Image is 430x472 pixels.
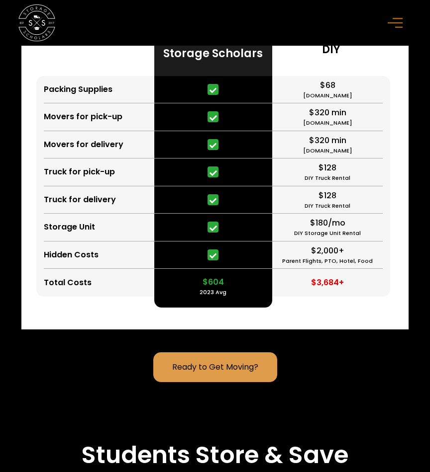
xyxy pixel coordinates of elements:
[310,217,345,229] div: $180/mo
[320,79,335,91] div: $68
[44,194,116,206] div: Truck for delivery
[82,441,348,470] h2: Students Store & Save
[44,166,115,178] div: Truck for pick-up
[163,47,263,61] h3: Storage Scholars
[322,43,340,57] h3: DIY
[44,277,92,289] div: Total Costs
[18,4,55,41] img: Storage Scholars main logo
[44,249,99,261] div: Hidden Costs
[203,276,224,288] div: $604
[282,257,373,265] div: Parent Flights, PTO, Hotel, Food
[44,221,95,233] div: Storage Unit
[311,245,344,257] div: $2,000+
[309,135,346,147] div: $320 min
[382,8,412,38] div: menu
[153,352,277,382] a: Ready to Get Moving?
[303,147,352,155] div: [DOMAIN_NAME]
[200,288,226,297] div: 2023 Avg
[311,277,344,289] div: $3,684+
[305,174,350,182] div: DIY Truck Rental
[319,162,336,174] div: $128
[294,229,361,237] div: DIY Storage Unit Rental
[319,190,336,202] div: $128
[303,91,352,100] div: [DOMAIN_NAME]
[303,119,352,127] div: [DOMAIN_NAME]
[309,107,346,119] div: $320 min
[44,139,123,151] div: Movers for delivery
[44,83,112,95] div: Packing Supplies
[305,202,350,210] div: DIY Truck Rental
[44,111,122,123] div: Movers for pick-up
